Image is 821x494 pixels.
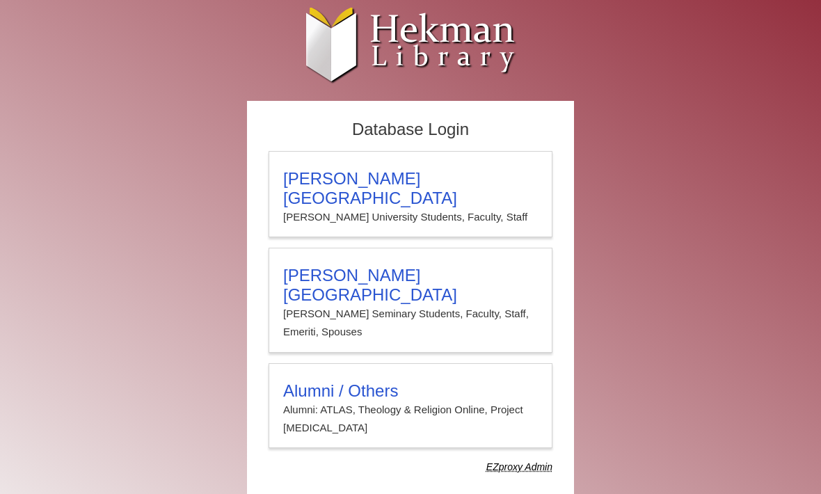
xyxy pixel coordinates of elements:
a: [PERSON_NAME][GEOGRAPHIC_DATA][PERSON_NAME] University Students, Faculty, Staff [269,151,552,237]
h3: [PERSON_NAME][GEOGRAPHIC_DATA] [283,169,538,208]
h3: [PERSON_NAME][GEOGRAPHIC_DATA] [283,266,538,305]
h2: Database Login [262,115,559,144]
summary: Alumni / OthersAlumni: ATLAS, Theology & Religion Online, Project [MEDICAL_DATA] [283,381,538,438]
p: [PERSON_NAME] Seminary Students, Faculty, Staff, Emeriti, Spouses [283,305,538,342]
dfn: Use Alumni login [486,461,552,472]
p: Alumni: ATLAS, Theology & Religion Online, Project [MEDICAL_DATA] [283,401,538,438]
a: [PERSON_NAME][GEOGRAPHIC_DATA][PERSON_NAME] Seminary Students, Faculty, Staff, Emeriti, Spouses [269,248,552,353]
p: [PERSON_NAME] University Students, Faculty, Staff [283,208,538,226]
h3: Alumni / Others [283,381,538,401]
